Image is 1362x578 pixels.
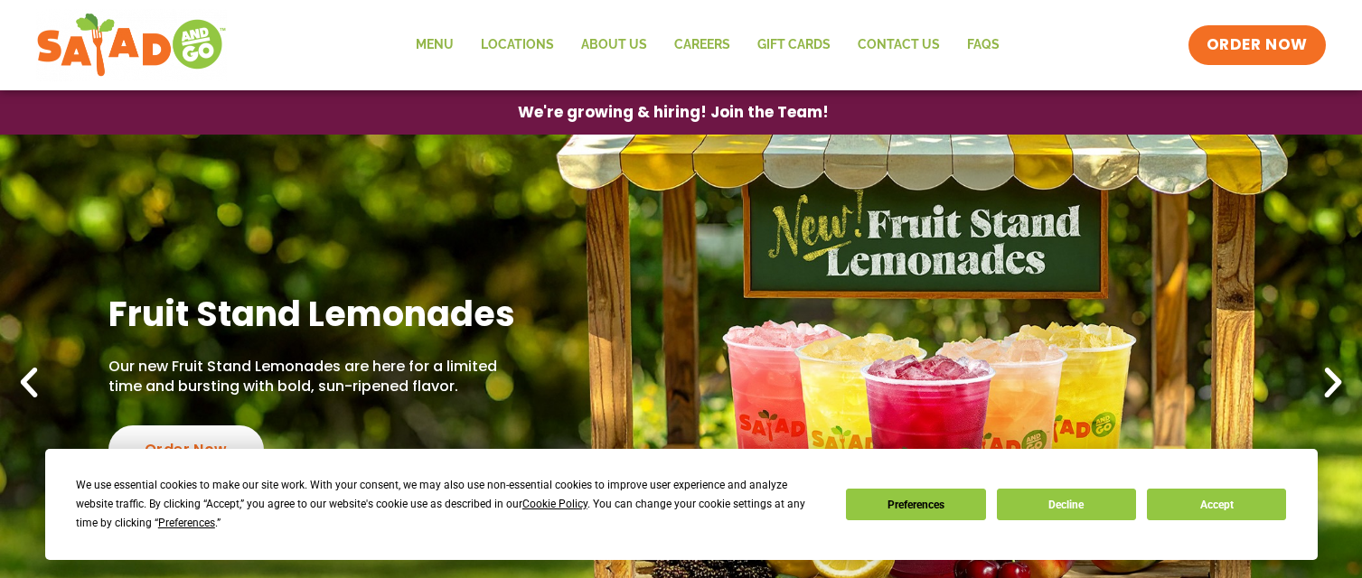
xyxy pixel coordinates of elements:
[467,24,568,66] a: Locations
[108,292,522,336] h2: Fruit Stand Lemonades
[108,357,522,397] p: Our new Fruit Stand Lemonades are here for a limited time and bursting with bold, sun-ripened fla...
[1147,489,1286,520] button: Accept
[108,425,264,474] div: Order Now
[522,498,587,510] span: Cookie Policy
[36,9,227,81] img: new-SAG-logo-768×292
[844,24,953,66] a: Contact Us
[744,24,844,66] a: GIFT CARDS
[518,105,829,120] span: We're growing & hiring! Join the Team!
[1207,34,1308,56] span: ORDER NOW
[402,24,1013,66] nav: Menu
[402,24,467,66] a: Menu
[568,24,661,66] a: About Us
[158,517,215,529] span: Preferences
[9,363,49,403] div: Previous slide
[997,489,1136,520] button: Decline
[1313,363,1353,403] div: Next slide
[45,449,1318,560] div: Cookie Consent Prompt
[953,24,1013,66] a: FAQs
[661,24,744,66] a: Careers
[846,489,985,520] button: Preferences
[1188,25,1326,65] a: ORDER NOW
[491,91,856,134] a: We're growing & hiring! Join the Team!
[76,476,824,533] div: We use essential cookies to make our site work. With your consent, we may also use non-essential ...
